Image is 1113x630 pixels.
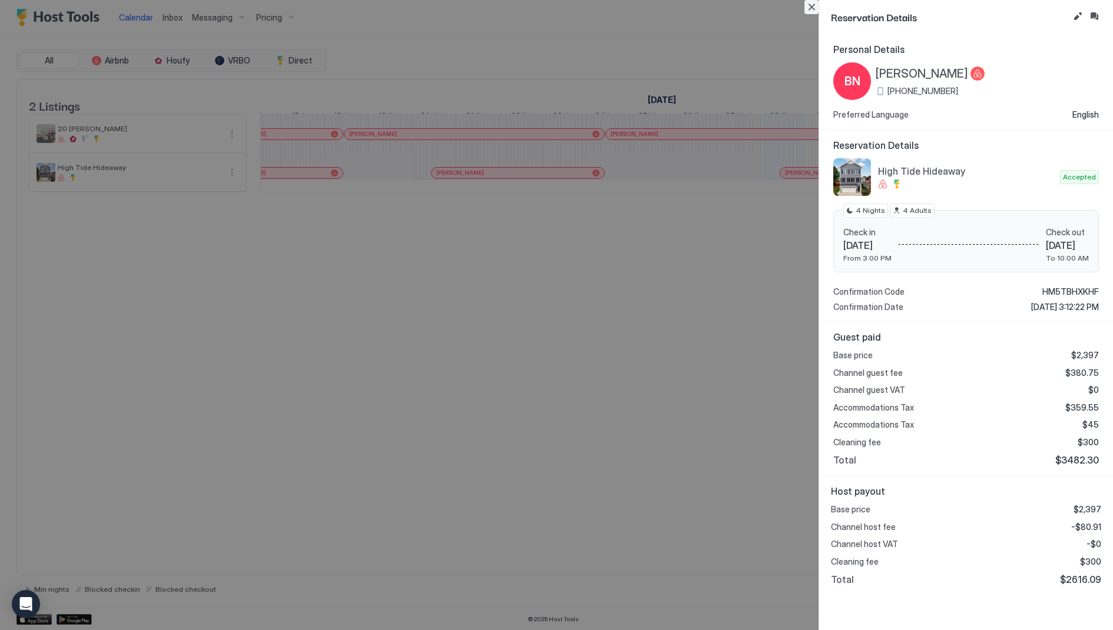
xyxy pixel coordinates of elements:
span: $2,397 [1074,504,1101,515]
span: Channel guest VAT [833,385,905,395]
span: Accepted [1063,172,1096,182]
span: Reservation Details [831,9,1068,24]
span: $300 [1080,556,1101,567]
span: Total [831,574,854,585]
div: Open Intercom Messenger [12,590,40,618]
span: [PERSON_NAME] [876,66,968,81]
span: -$80.91 [1071,522,1101,532]
span: Channel host fee [831,522,896,532]
span: Cleaning fee [831,556,879,567]
span: 4 Nights [856,205,885,216]
button: Edit reservation [1071,9,1085,24]
span: $45 [1082,419,1099,430]
span: Channel guest fee [833,368,903,378]
span: Preferred Language [833,109,909,120]
span: $3482.30 [1055,454,1099,466]
span: $2,397 [1071,350,1099,361]
span: [DATE] 3:12:22 PM [1031,302,1099,312]
span: High Tide Hideaway [878,165,1055,177]
span: $380.75 [1065,368,1099,378]
span: Channel host VAT [831,539,898,549]
span: Check out [1046,227,1089,238]
span: Guest paid [833,331,1099,343]
span: -$0 [1086,539,1101,549]
span: 4 Adults [903,205,932,216]
span: Personal Details [833,44,1099,55]
span: From 3:00 PM [843,254,892,262]
div: listing image [833,158,871,196]
span: $0 [1088,385,1099,395]
span: Accommodations Tax [833,402,914,413]
span: Reservation Details [833,139,1099,151]
span: English [1072,109,1099,120]
span: To 10:00 AM [1046,254,1089,262]
span: Accommodations Tax [833,419,914,430]
button: Inbox [1087,9,1101,24]
span: [PHONE_NUMBER] [887,86,958,96]
span: Check in [843,227,892,238]
span: [DATE] [1046,239,1089,251]
span: [DATE] [843,239,892,251]
span: Confirmation Date [833,302,903,312]
span: BN [844,72,860,90]
span: Total [833,454,856,466]
span: $2616.09 [1060,574,1101,585]
span: Base price [833,350,873,361]
span: HM5TBHXKHF [1042,286,1099,297]
span: $300 [1078,437,1099,448]
span: Confirmation Code [833,286,905,297]
span: Host payout [831,485,1101,497]
span: Base price [831,504,870,515]
span: $359.55 [1065,402,1099,413]
span: Cleaning fee [833,437,881,448]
